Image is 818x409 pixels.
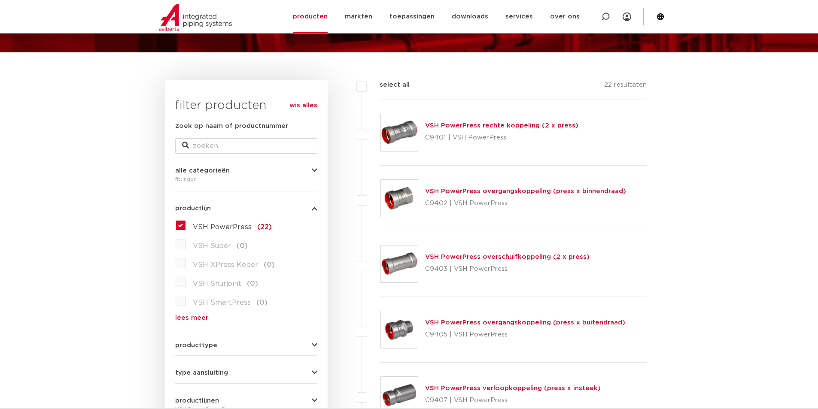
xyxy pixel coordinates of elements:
[381,180,418,217] img: Thumbnail for VSH PowerPress overgangskoppeling (press x binnendraad)
[193,261,258,268] span: VSH XPress Koper
[381,114,418,151] img: Thumbnail for VSH PowerPress rechte koppeling (2 x press)
[604,80,647,93] p: 22 resultaten
[175,342,217,348] span: producttype
[425,131,578,145] p: C9401 | VSH PowerPress
[256,299,268,306] span: (0)
[175,205,317,212] button: productlijn
[175,174,317,184] div: fittingen
[175,205,211,212] span: productlijn
[175,121,288,131] label: zoek op naam of productnummer
[175,315,317,321] a: lees meer
[425,254,590,260] a: VSH PowerPress overschuifkoppeling (2 x press)
[175,370,228,376] span: type aansluiting
[247,280,258,287] span: (0)
[381,311,418,348] img: Thumbnail for VSH PowerPress overgangskoppeling (press x buitendraad)
[175,167,317,174] button: alle categorieën
[425,394,601,407] p: C9407 | VSH PowerPress
[175,138,317,154] input: zoeken
[425,385,601,391] a: VSH PowerPress verloopkoppeling (press x insteek)
[425,188,626,194] a: VSH PowerPress overgangskoppeling (press x binnendraad)
[425,328,625,342] p: C9405 | VSH PowerPress
[367,80,410,90] label: select all
[237,242,248,249] span: (0)
[193,299,251,306] span: VSH SmartPress
[175,397,317,404] button: productlijnen
[175,370,317,376] button: type aansluiting
[425,319,625,326] a: VSH PowerPress overgangskoppeling (press x buitendraad)
[193,242,231,249] span: VSH Super
[425,197,626,210] p: C9402 | VSH PowerPress
[175,167,230,174] span: alle categorieën
[175,342,317,348] button: producttype
[264,261,275,268] span: (0)
[257,224,272,230] span: (22)
[425,262,590,276] p: C9403 | VSH PowerPress
[289,100,317,111] a: wis alles
[381,245,418,282] img: Thumbnail for VSH PowerPress overschuifkoppeling (2 x press)
[193,224,252,230] span: VSH PowerPress
[175,97,317,114] h3: filter producten
[175,397,219,404] span: productlijnen
[193,280,241,287] span: VSH Shurjoint
[425,122,578,129] a: VSH PowerPress rechte koppeling (2 x press)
